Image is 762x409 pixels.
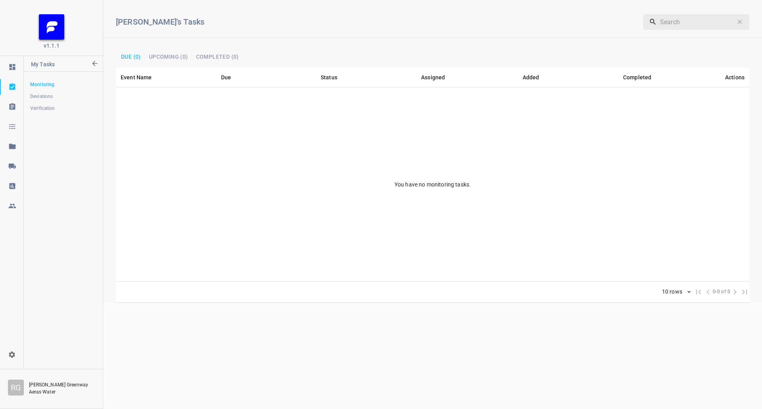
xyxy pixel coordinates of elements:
div: Due [221,73,231,82]
svg: Search [649,18,657,26]
span: v1.1.1 [44,42,60,50]
span: Monitoring [30,81,96,88]
p: My Tasks [31,56,90,75]
span: 0-0 of 0 [713,288,730,296]
span: Last Page [740,287,749,297]
div: 10 rows [660,288,684,295]
p: [PERSON_NAME] Greenway [29,381,95,388]
span: Verification [30,104,96,112]
span: Completed (0) [196,54,239,60]
span: Previous Page [703,287,713,297]
span: Completed [623,73,662,82]
span: Next Page [730,287,740,297]
span: Due [221,73,241,82]
span: First Page [694,287,703,297]
p: Aeras Water [29,388,92,396]
a: Monitoring [24,77,102,92]
span: Due (0) [121,54,141,60]
button: Due (0) [118,52,144,62]
div: Status [321,73,337,82]
span: Event Name [121,73,162,82]
button: Completed (0) [193,52,242,62]
button: Upcoming (0) [146,52,191,62]
span: Deviations [30,92,96,100]
img: FB_Logo_Reversed_RGB_Icon.895fbf61.png [39,14,64,40]
div: Added [523,73,539,82]
div: Event Name [121,73,152,82]
input: Search [660,14,733,30]
div: R G [8,380,24,396]
div: Completed [623,73,651,82]
div: 10 rows [657,286,694,298]
div: Assigned [421,73,445,82]
a: Verification [24,100,102,116]
td: You have no monitoring tasks. [116,87,749,282]
span: Status [321,73,348,82]
a: Deviations [24,88,102,104]
span: Added [523,73,550,82]
h6: [PERSON_NAME]'s Tasks [116,15,530,28]
span: Upcoming (0) [149,54,188,60]
span: Assigned [421,73,455,82]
